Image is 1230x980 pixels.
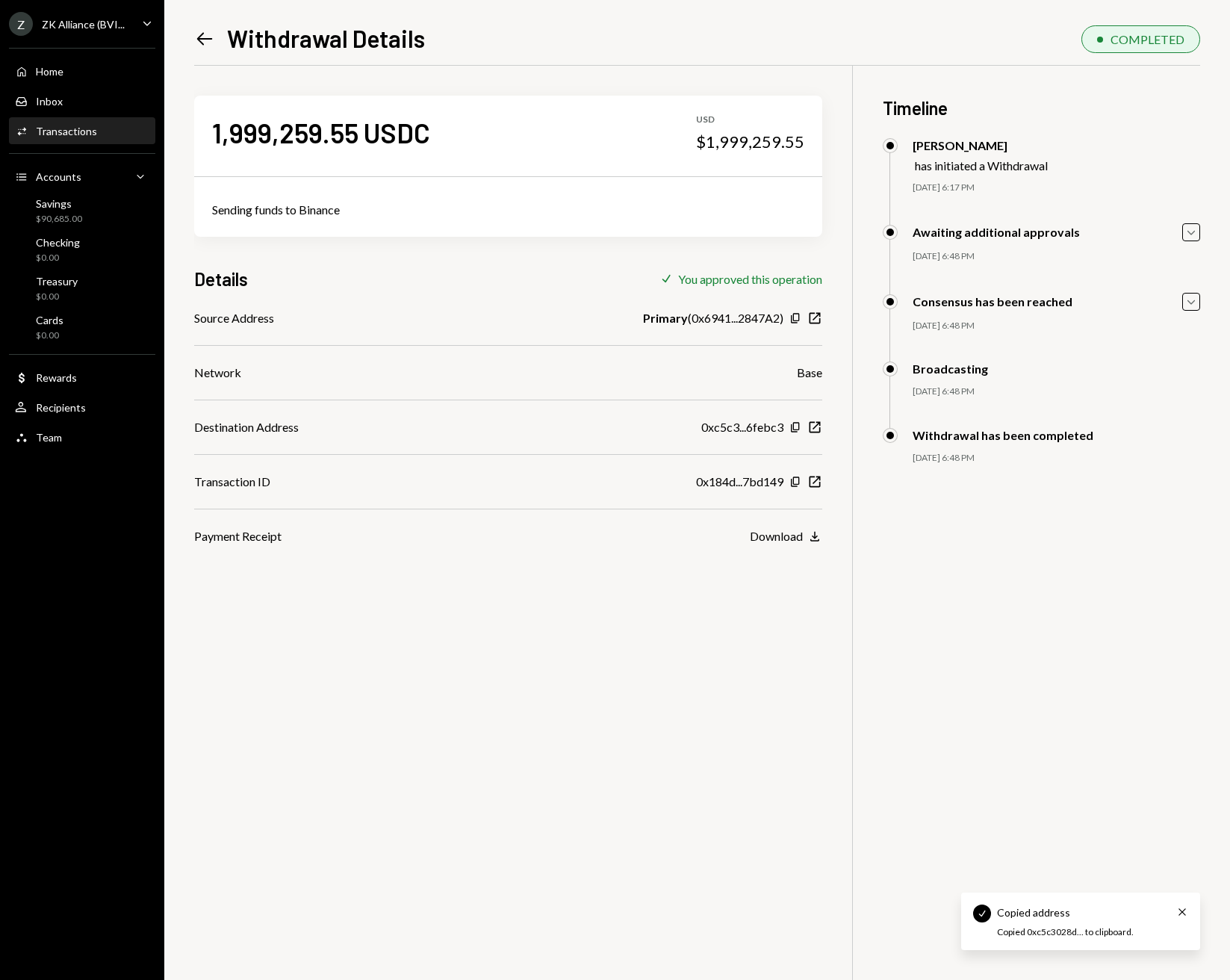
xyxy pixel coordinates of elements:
[36,431,62,444] div: Team
[750,529,803,543] div: Download
[42,18,125,31] div: ZK Alliance (BVI...
[9,270,155,306] a: Treasury$0.00
[643,309,688,327] b: Primary
[883,96,1200,120] h3: Timeline
[36,371,77,384] div: Rewards
[913,428,1093,442] div: Withdrawal has been completed
[227,23,425,53] h1: Withdrawal Details
[212,116,430,149] div: 1,999,259.55 USDC
[36,314,63,326] div: Cards
[36,65,63,78] div: Home
[913,452,1200,465] div: [DATE] 6:48 PM
[36,125,97,137] div: Transactions
[913,320,1200,332] div: [DATE] 6:48 PM
[36,197,82,210] div: Savings
[36,291,78,303] div: $0.00
[913,225,1080,239] div: Awaiting additional approvals
[9,193,155,229] a: Savings$90,685.00
[9,364,155,391] a: Rewards
[9,232,155,267] a: Checking$0.00
[194,418,299,436] div: Destination Address
[9,394,155,421] a: Recipients
[194,527,282,545] div: Payment Receipt
[9,309,155,345] a: Cards$0.00
[194,267,248,291] h3: Details
[913,182,1200,194] div: [DATE] 6:17 PM
[696,473,783,491] div: 0x184d...7bd149
[36,401,86,414] div: Recipients
[913,138,1048,152] div: [PERSON_NAME]
[194,309,274,327] div: Source Address
[913,385,1200,398] div: [DATE] 6:48 PM
[9,424,155,450] a: Team
[212,201,804,219] div: Sending funds to Binance
[9,58,155,84] a: Home
[701,418,783,436] div: 0xc5c3...6febc3
[643,309,783,327] div: ( 0x6941...2847A2 )
[36,329,63,342] div: $0.00
[36,213,82,226] div: $90,685.00
[678,272,822,286] div: You approved this operation
[997,926,1155,939] div: Copied 0xc5c3028d... to clipboard.
[36,170,81,183] div: Accounts
[797,364,822,382] div: Base
[194,473,270,491] div: Transaction ID
[696,131,804,152] div: $1,999,259.55
[750,529,822,545] button: Download
[913,294,1072,308] div: Consensus has been reached
[696,114,804,126] div: USD
[997,905,1070,920] div: Copied address
[36,275,78,288] div: Treasury
[9,87,155,114] a: Inbox
[36,252,80,264] div: $0.00
[36,95,63,108] div: Inbox
[913,250,1200,263] div: [DATE] 6:48 PM
[9,163,155,190] a: Accounts
[194,364,241,382] div: Network
[913,362,988,376] div: Broadcasting
[1111,32,1184,46] div: COMPLETED
[9,12,33,36] div: Z
[9,117,155,144] a: Transactions
[36,236,80,249] div: Checking
[915,158,1048,173] div: has initiated a Withdrawal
